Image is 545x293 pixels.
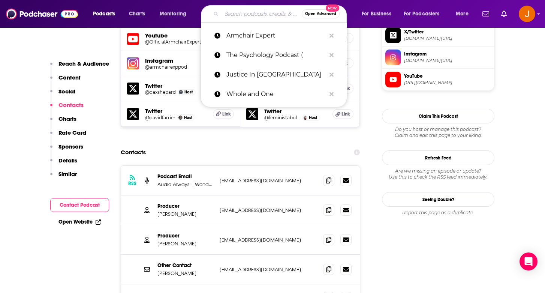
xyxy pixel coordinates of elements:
[184,90,193,95] span: Host
[404,73,491,80] span: YouTube
[385,72,491,87] a: YouTube[URL][DOMAIN_NAME]
[264,108,326,115] h5: Twitter
[222,8,302,20] input: Search podcasts, credits, & more...
[58,74,81,81] p: Content
[208,5,354,23] div: Search podcasts, credits, & more...
[6,7,78,21] img: Podchaser - Follow, Share and Rate Podcasts
[201,45,347,65] a: The Psychology Podcast (
[157,203,214,209] p: Producer
[58,157,77,164] p: Details
[382,150,494,165] button: Refresh Feed
[302,9,340,18] button: Open AdvancedNew
[201,26,347,45] a: Armchair Expert
[124,8,150,20] a: Charts
[178,116,183,120] img: David Farrier
[58,101,84,108] p: Contacts
[145,39,207,45] a: @OfficialArmchairExpert
[145,32,207,39] h5: Youtube
[226,65,326,84] p: Justice In America
[145,107,207,114] h5: Twitter
[399,8,451,20] button: open menu
[220,266,317,273] p: [EMAIL_ADDRESS][DOMAIN_NAME]
[341,111,350,117] span: Link
[129,9,145,19] span: Charts
[498,8,510,20] a: Show notifications dropdown
[58,143,83,150] p: Sponsors
[362,9,391,19] span: For Business
[451,8,478,20] button: open menu
[50,198,109,212] button: Contact Podcast
[50,129,86,143] button: Rate Card
[179,90,183,94] img: Dax Shepard
[201,65,347,84] a: Justice In [GEOGRAPHIC_DATA]
[145,64,207,70] a: @armchairexppod
[50,60,109,74] button: Reach & Audience
[303,116,307,120] img: Liz Plank
[520,252,538,270] div: Open Intercom Messenger
[382,109,494,123] button: Claim This Podcast
[201,84,347,104] a: Whole and One
[50,74,81,88] button: Content
[145,82,207,89] h5: Twitter
[264,115,300,120] h5: @feministabulous
[58,60,109,67] p: Reach & Audience
[213,109,234,119] a: Link
[382,126,494,132] span: Do you host or manage this podcast?
[50,88,75,102] button: Social
[326,5,339,12] span: New
[220,177,317,184] p: [EMAIL_ADDRESS][DOMAIN_NAME]
[220,207,317,213] p: [EMAIL_ADDRESS][DOMAIN_NAME]
[222,111,231,117] span: Link
[157,270,214,276] p: [PERSON_NAME]
[93,9,115,19] span: Podcasts
[58,170,77,177] p: Similar
[50,170,77,184] button: Similar
[154,8,196,20] button: open menu
[385,27,491,43] a: X/Twitter[DOMAIN_NAME][URL]
[128,180,136,186] h3: RSS
[160,9,186,19] span: Monitoring
[404,36,491,41] span: twitter.com/ArmchairExpPod
[332,109,353,119] a: Link
[226,45,326,65] p: The Psychology Podcast (
[339,35,347,41] h5: 71k
[404,58,491,63] span: instagram.com/armchairexppod
[50,101,84,115] button: Contacts
[305,12,336,16] span: Open Advanced
[382,168,494,180] div: Are we missing an episode or update? Use this to check the RSS feed immediately.
[145,57,207,64] h5: Instagram
[58,88,75,95] p: Social
[404,29,491,35] span: X/Twitter
[157,262,214,269] p: Other Contact
[58,129,86,136] p: Rate Card
[309,115,317,120] span: Host
[479,8,492,20] a: Show notifications dropdown
[145,115,175,120] a: @davidfarrier
[184,115,192,120] span: Host
[404,51,491,57] span: Instagram
[519,6,535,22] button: Show profile menu
[145,89,176,95] a: @daxshepard
[58,219,101,225] a: Open Website
[220,237,317,243] p: [EMAIL_ADDRESS][DOMAIN_NAME]
[50,157,77,171] button: Details
[382,210,494,216] div: Report this page as a duplicate.
[157,173,214,180] p: Podcast Email
[382,126,494,138] div: Claim and edit this page to your liking.
[50,143,83,157] button: Sponsors
[127,57,139,69] img: iconImage
[226,26,326,45] p: Armchair Expert
[58,115,76,122] p: Charts
[157,240,214,247] p: [PERSON_NAME]
[519,6,535,22] img: User Profile
[404,9,440,19] span: For Podcasters
[404,80,491,86] span: https://www.youtube.com/@OfficialArmchairExpert
[157,211,214,217] p: [PERSON_NAME]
